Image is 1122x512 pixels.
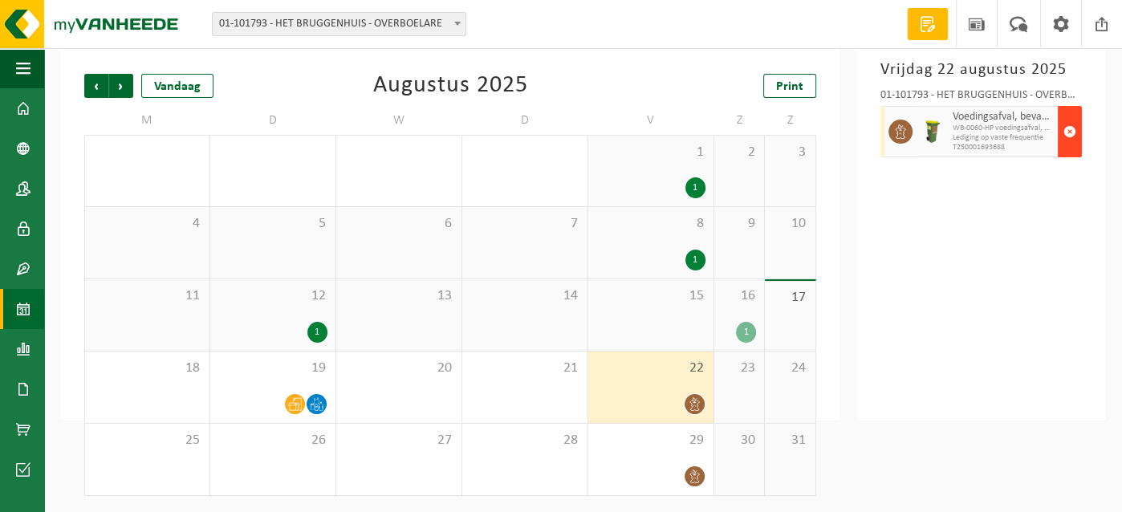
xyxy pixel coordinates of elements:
span: 29 [596,432,705,449]
td: D [462,106,588,135]
div: 1 [736,322,756,343]
h3: Vrijdag 22 augustus 2025 [880,58,1082,82]
span: 9 [722,215,757,233]
span: 28 [470,432,579,449]
a: Print [763,74,816,98]
span: 18 [93,360,201,377]
span: 2 [722,144,757,161]
span: 25 [93,432,201,449]
span: 22 [596,360,705,377]
span: Print [776,80,803,93]
span: 5 [218,215,327,233]
span: 6 [344,215,453,233]
td: D [210,106,336,135]
div: 1 [685,250,705,270]
td: Z [714,106,766,135]
span: 30 [722,432,757,449]
span: Voedingsafval, bevat producten van dierlijke oorsprong, onverpakt, categorie 3 [953,111,1054,124]
span: 24 [773,360,807,377]
span: 31 [773,432,807,449]
span: 3 [773,144,807,161]
span: 14 [470,287,579,305]
span: 15 [596,287,705,305]
span: 4 [93,215,201,233]
td: V [588,106,714,135]
span: 11 [93,287,201,305]
span: T250001693688 [953,143,1054,152]
span: 13 [344,287,453,305]
span: 17 [773,289,807,307]
div: 1 [307,322,327,343]
div: 01-101793 - HET BRUGGENHUIS - OVERBOELARE [880,90,1082,106]
span: 01-101793 - HET BRUGGENHUIS - OVERBOELARE [213,13,465,35]
span: 21 [470,360,579,377]
div: Vandaag [141,74,213,98]
td: Z [765,106,816,135]
span: 19 [218,360,327,377]
span: 27 [344,432,453,449]
div: 1 [685,177,705,198]
span: 10 [773,215,807,233]
span: 16 [722,287,757,305]
span: 23 [722,360,757,377]
td: W [336,106,462,135]
td: M [84,106,210,135]
img: WB-0060-HPE-GN-50 [921,120,945,144]
span: Volgende [109,74,133,98]
span: WB-0060-HP voedingsafval, bevat producten van dierlijke oors [953,124,1054,133]
span: Vorige [84,74,108,98]
span: 8 [596,215,705,233]
span: 26 [218,432,327,449]
div: Augustus 2025 [373,74,528,98]
span: 12 [218,287,327,305]
span: Lediging op vaste frequentie [953,133,1054,143]
span: 01-101793 - HET BRUGGENHUIS - OVERBOELARE [212,12,466,36]
span: 20 [344,360,453,377]
span: 7 [470,215,579,233]
span: 1 [596,144,705,161]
